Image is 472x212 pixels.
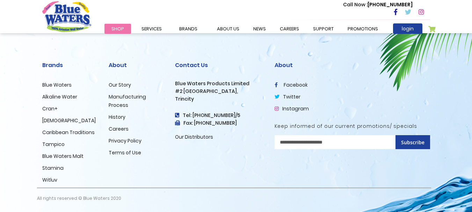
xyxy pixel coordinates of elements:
a: Terms of Use [109,149,141,156]
span: Subscribe [401,139,424,146]
a: Manufacturing Process [109,93,146,109]
h2: About [109,62,165,68]
a: Promotions [341,24,385,34]
h3: #2 [GEOGRAPHIC_DATA], [175,88,264,94]
a: Stamina [42,165,64,171]
h2: Brands [42,62,98,68]
h3: Blue Waters Products Limited [175,81,264,87]
a: History [109,114,125,120]
span: Shop [111,25,124,32]
a: store logo [42,1,91,32]
h2: About [275,62,430,68]
a: Our Story [109,81,131,88]
h5: Keep informed of our current promotions/ specials [275,123,430,129]
h3: Fax: [PHONE_NUMBER] [175,120,264,126]
a: about us [210,24,246,34]
a: Privacy Policy [109,137,141,144]
h2: Contact Us [175,62,264,68]
a: Witluv [42,176,57,183]
a: [DEMOGRAPHIC_DATA] [42,117,96,124]
a: support [306,24,341,34]
h4: Tel: [PHONE_NUMBER]/5 [175,112,264,118]
button: Subscribe [395,135,430,149]
span: Services [141,25,162,32]
a: facebook [275,81,308,88]
a: Caribbean Traditions [42,129,95,136]
a: Blue Waters Malt [42,153,83,160]
a: Blue Waters [42,81,72,88]
a: Careers [109,125,129,132]
a: login [393,23,422,34]
a: Instagram [275,105,309,112]
h3: Trincity [175,96,264,102]
p: [PHONE_NUMBER] [343,1,413,8]
a: Our Distributors [175,133,213,140]
p: All rights reserved © Blue Waters 2020 [37,188,121,209]
a: Cran+ [42,105,58,112]
a: careers [273,24,306,34]
a: News [246,24,273,34]
span: Brands [179,25,197,32]
a: Alkaline Water [42,93,77,100]
a: Tampico [42,141,65,148]
a: twitter [275,93,300,100]
span: Call Now : [343,1,368,8]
